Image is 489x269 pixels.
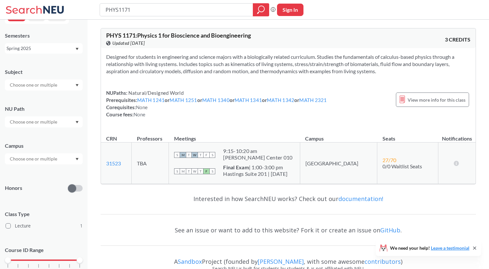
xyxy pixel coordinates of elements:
svg: Dropdown arrow [75,84,79,87]
a: GitHub [380,226,400,234]
span: T [198,168,204,174]
div: 9:15 - 10:20 am [223,148,292,154]
a: documentation! [338,195,383,203]
a: MATH 1241 [137,97,165,103]
svg: Dropdown arrow [75,158,79,160]
a: MATH 1342 [267,97,294,103]
span: We need your help! [390,246,469,250]
div: Campus [5,142,83,149]
span: Natural/Designed World [127,90,184,96]
button: Sign In [277,4,303,16]
div: magnifying glass [253,3,269,16]
span: PHYS 1171 : Physics 1 for Bioscience and Bioengineering [106,32,251,39]
th: Seats [377,128,438,143]
svg: Dropdown arrow [75,121,79,124]
span: S [174,168,180,174]
span: W [192,168,198,174]
span: F [204,152,209,158]
span: T [186,152,192,158]
th: Campus [300,128,377,143]
span: 3 CREDITS [445,36,470,43]
a: MATH 2321 [299,97,327,103]
div: Spring 2025 [7,45,75,52]
div: NU Path [5,105,83,112]
input: Class, professor, course number, "phrase" [105,4,248,15]
span: W [192,152,198,158]
div: [PERSON_NAME] Center 010 [223,154,292,161]
div: | 1:00-3:00 pm [223,164,287,171]
span: M [180,152,186,158]
span: 27 / 70 [383,157,396,163]
div: Interested in how SearchNEU works? Check out our [101,189,476,208]
label: Lecture [6,222,83,230]
span: 0/0 Waitlist Seats [383,163,422,169]
b: Final Exam [223,164,249,170]
span: T [198,152,204,158]
span: S [209,152,215,158]
div: See an issue or want to add to this website? Fork it or create an issue on . [101,221,476,240]
span: Updated [DATE] [112,40,145,47]
p: Course ID Range [5,246,83,254]
div: A Project (founded by , with some awesome ) [101,252,476,265]
a: contributors [365,258,401,265]
span: M [180,168,186,174]
div: NUPaths: Prerequisites: or or or or or Corequisites: Course fees: [106,89,327,118]
a: Leave a testimonial [431,245,469,251]
span: 1 [80,222,83,229]
a: Sandbox [178,258,202,265]
svg: Dropdown arrow [75,48,79,50]
span: F [204,168,209,174]
a: 31523 [106,160,121,166]
input: Choose one or multiple [7,81,61,89]
span: S [174,152,180,158]
span: View more info for this class [408,96,465,104]
div: Hastings Suite 201 | [DATE] [223,171,287,177]
section: Designed for students in engineering and science majors with a biologically related curriculum. S... [106,53,470,75]
span: S [209,168,215,174]
span: None [136,104,148,110]
a: MATH 1340 [202,97,230,103]
a: [PERSON_NAME] [258,258,304,265]
div: Semesters [5,32,83,39]
span: T [186,168,192,174]
input: Choose one or multiple [7,155,61,163]
svg: magnifying glass [257,5,265,14]
th: Professors [132,128,169,143]
div: Dropdown arrow [5,153,83,164]
div: CRN [106,135,117,142]
div: Dropdown arrow [5,116,83,127]
a: MATH 1341 [235,97,262,103]
p: Honors [5,184,22,192]
th: Meetings [169,128,300,143]
td: [GEOGRAPHIC_DATA] [300,143,377,184]
input: Choose one or multiple [7,118,61,126]
a: MATH 1251 [170,97,197,103]
th: Notifications [438,128,476,143]
div: Subject [5,68,83,76]
div: Dropdown arrow [5,79,83,91]
span: Class Type [5,210,83,218]
span: None [134,111,145,117]
td: TBA [132,143,169,184]
div: Spring 2025Dropdown arrow [5,43,83,54]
